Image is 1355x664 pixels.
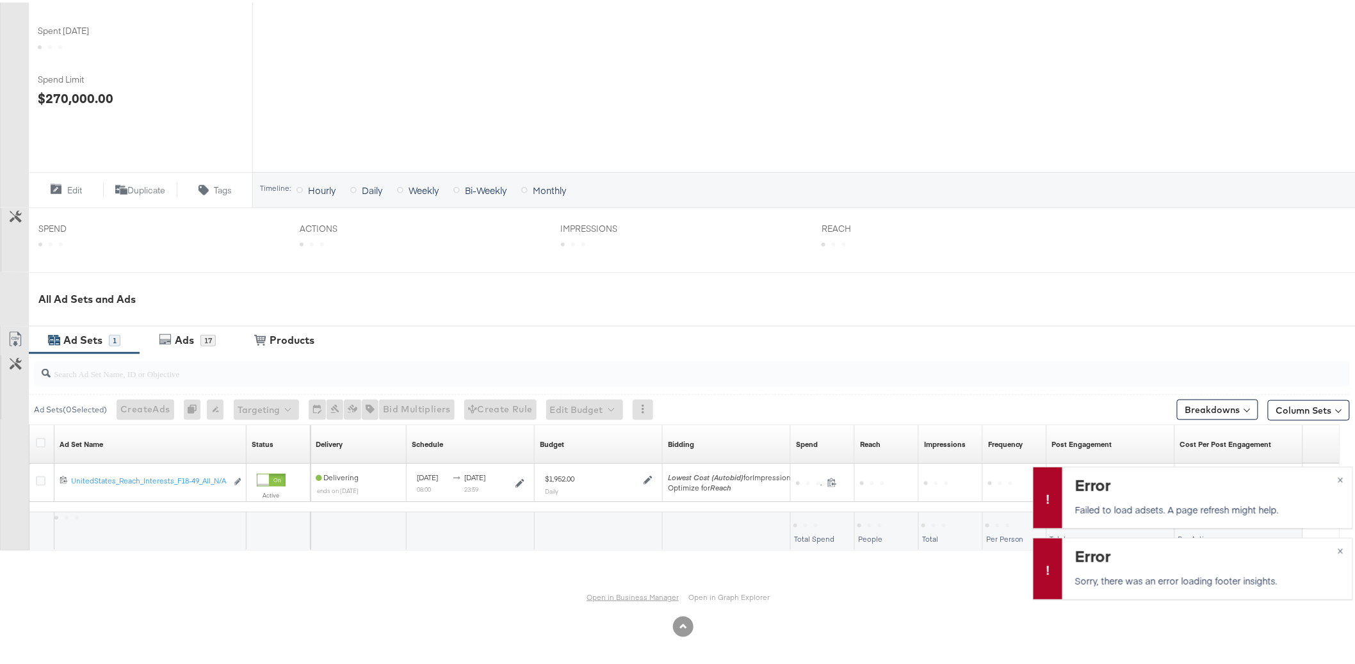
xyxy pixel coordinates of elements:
[986,531,1024,541] span: Per Person
[924,437,966,447] a: The number of times your ad was served. On mobile apps an ad is counted as served the first time ...
[175,330,194,345] div: Ads
[1177,397,1258,417] button: Breakdowns
[561,220,657,232] span: IMPRESSIONS
[464,483,478,490] sub: 23:59
[545,485,558,492] sub: Daily
[316,470,359,480] span: Delivering
[60,437,103,447] div: Ad Set Name
[51,353,1228,378] input: Search Ad Set Name, ID or Objective
[860,437,880,447] div: Reach
[988,437,1023,447] a: The average number of times your ad was served to each person.
[465,181,507,194] span: Bi-Weekly
[1329,536,1352,559] button: ×
[417,483,431,490] sub: 08:00
[109,332,120,344] div: 1
[587,590,679,599] a: Open in Business Manager
[1075,572,1336,585] p: Sorry, there was an error loading footer insights.
[858,531,882,541] span: People
[796,437,818,447] a: The total amount spent to date.
[1268,398,1350,418] button: Column Sets
[63,330,102,345] div: Ad Sets
[1052,437,1112,447] a: The number of actions related to your Page's posts as a result of your ad.
[127,182,165,194] span: Duplicate
[214,182,232,194] span: Tags
[1180,437,1272,447] div: Cost Per Post Engagement
[38,22,134,35] span: Spent [DATE]
[710,480,731,490] em: Reach
[71,473,227,487] a: UnitedStates_Reach_Interests_F18-49_All_N/A
[1329,465,1352,488] button: ×
[316,437,343,447] div: Delivery
[545,471,574,482] div: $1,952.00
[38,220,134,232] span: SPEND
[668,437,694,447] a: Shows your bid and optimisation settings for this Ad Set.
[1180,437,1272,447] a: The average cost per action related to your Page's posts as a result of your ad.
[1338,469,1343,483] span: ×
[1052,437,1112,447] div: Post Engagement
[688,590,770,599] a: Open in Graph Explorer
[409,181,439,194] span: Weekly
[316,437,343,447] a: Reflects the ability of your Ad Set to achieve delivery based on ad states, schedule and budget.
[796,437,818,447] div: Spend
[259,181,291,190] div: Timeline:
[922,531,938,541] span: Total
[317,484,359,492] sub: ends on [DATE]
[103,180,178,195] button: Duplicate
[822,220,918,232] span: REACH
[860,437,880,447] a: The number of people your ad was served to.
[362,181,382,194] span: Daily
[300,220,396,232] span: ACTIONS
[540,437,564,447] div: Budget
[668,480,795,490] div: Optimize for
[533,181,566,194] span: Monthly
[38,71,134,83] span: Spend Limit
[34,401,107,413] div: Ad Sets ( 0 Selected)
[28,180,103,195] button: Edit
[924,437,966,447] div: Impressions
[988,437,1023,447] div: Frequency
[1075,501,1336,514] p: Failed to load adsets. A page refresh might help.
[412,437,443,447] a: Shows when your Ad Set is scheduled to deliver.
[257,489,286,497] label: Active
[668,470,743,480] em: Lowest Cost (Autobid)
[412,437,443,447] div: Schedule
[1338,540,1343,555] span: ×
[1075,471,1336,493] div: Error
[252,437,273,447] div: Status
[540,437,564,447] a: Shows the current budget of Ad Set.
[270,330,314,345] div: Products
[794,531,834,541] span: Total Spend
[38,86,113,105] div: $270,000.00
[177,180,252,195] button: Tags
[668,470,795,480] span: for Impressions
[417,470,438,480] span: [DATE]
[67,182,82,194] span: Edit
[60,437,103,447] a: Your Ad Set name.
[252,437,273,447] a: Shows the current state of your Ad Set.
[464,470,485,480] span: [DATE]
[308,181,336,194] span: Hourly
[1075,542,1336,564] div: Error
[184,397,207,417] div: 0
[668,437,694,447] div: Bidding
[200,332,216,344] div: 17
[71,473,227,483] div: UnitedStates_Reach_Interests_F18-49_All_N/A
